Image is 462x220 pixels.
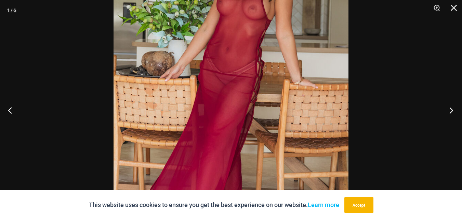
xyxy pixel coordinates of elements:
[89,200,339,210] p: This website uses cookies to ensure you get the best experience on our website.
[344,197,373,213] button: Accept
[7,5,16,15] div: 1 / 6
[436,93,462,127] button: Next
[308,201,339,208] a: Learn more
